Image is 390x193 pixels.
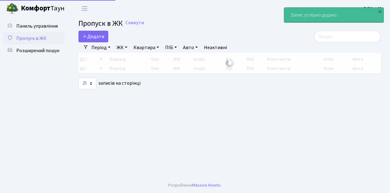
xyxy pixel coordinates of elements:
a: Додати [78,31,108,42]
span: Пропуск в ЖК [78,18,123,29]
div: Розроблено . [168,182,222,189]
select: записів на сторінці [78,78,96,89]
b: Комфорт [21,3,50,13]
label: записів на сторінці [78,78,141,89]
a: ЖК [114,42,130,53]
img: logo.png [6,2,18,15]
a: ПІБ [163,42,179,53]
a: Квартира [131,42,161,53]
span: Панель управління [16,23,58,29]
img: Обробка... [225,58,235,68]
a: Авто [181,42,200,53]
button: Переключити навігацію [77,3,92,14]
span: Додати [82,33,104,40]
span: Розширений пошук [16,47,59,54]
input: Пошук... [314,31,381,42]
a: Розширений пошук [3,44,65,57]
a: Пропуск в ЖК [3,32,65,44]
span: Пропуск в ЖК [16,35,46,42]
div: × [377,8,383,14]
a: Період [89,42,113,53]
a: Скинути [125,20,144,26]
a: Massive Kinetic [192,182,221,188]
div: Запис успішно додано. [284,8,384,22]
a: Панель управління [3,20,65,32]
span: Таун [21,3,65,14]
a: Неактивні [201,42,229,53]
a: ВЛ2 -. К. [364,5,383,12]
